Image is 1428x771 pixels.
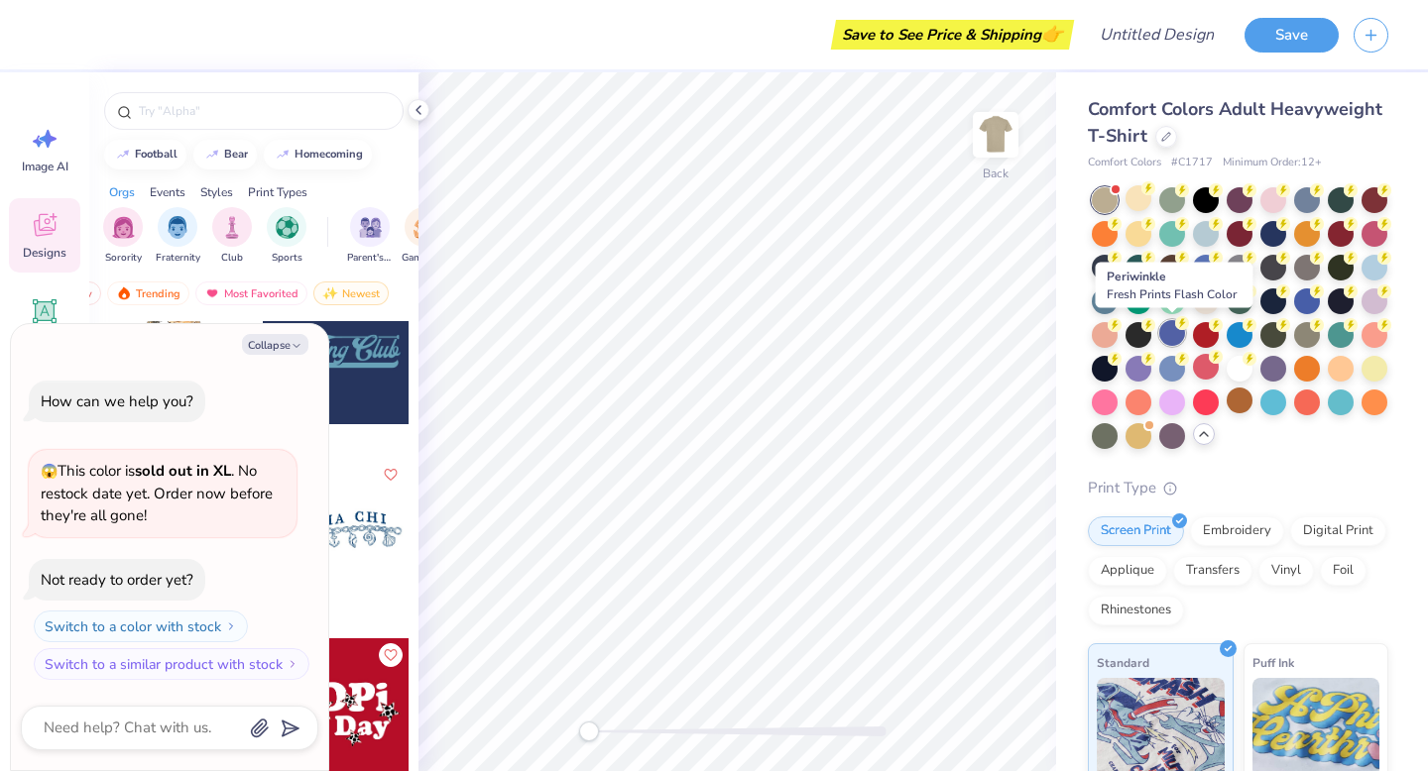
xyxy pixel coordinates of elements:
span: This color is . No restock date yet. Order now before they're all gone! [41,461,273,525]
img: Switch to a color with stock [225,620,237,632]
img: trending.gif [116,286,132,300]
button: filter button [103,207,143,266]
div: Newest [313,281,389,305]
button: filter button [347,207,393,266]
img: trend_line.gif [275,149,291,161]
span: Puff Ink [1252,652,1294,673]
div: How can we help you? [41,391,193,411]
div: Embroidery [1190,516,1284,546]
div: Vinyl [1258,556,1314,586]
span: 😱 [41,462,58,481]
span: Sorority [105,251,142,266]
button: filter button [402,207,447,266]
div: filter for Sorority [103,207,143,266]
div: Events [150,183,185,201]
button: Switch to a similar product with stock [34,648,309,680]
input: Untitled Design [1084,15,1230,55]
img: Sports Image [276,216,298,239]
button: filter button [156,207,200,266]
img: Game Day Image [414,216,436,239]
button: Like [379,643,403,667]
button: bear [193,140,257,169]
span: Sports [272,251,302,266]
button: Collapse [242,334,308,355]
div: Not ready to order yet? [41,570,193,590]
button: filter button [212,207,252,266]
input: Try "Alpha" [137,101,391,121]
button: homecoming [264,140,372,169]
img: most_fav.gif [204,286,220,300]
img: Sorority Image [112,216,135,239]
span: Game Day [402,251,447,266]
div: Back [983,165,1009,182]
button: football [104,140,186,169]
div: Save to See Price & Shipping [836,20,1069,50]
div: filter for Sports [267,207,306,266]
span: Comfort Colors Adult Heavyweight T-Shirt [1088,97,1382,148]
img: Switch to a similar product with stock [287,658,298,670]
button: Switch to a color with stock [34,610,248,642]
div: Print Types [248,183,307,201]
div: homecoming [295,149,363,160]
button: filter button [267,207,306,266]
div: Screen Print [1088,516,1184,546]
div: filter for Game Day [402,207,447,266]
div: filter for Club [212,207,252,266]
img: Back [976,115,1015,155]
div: Foil [1320,556,1367,586]
span: Club [221,251,243,266]
span: # C1717 [1171,155,1213,171]
img: Club Image [221,216,243,239]
img: Fraternity Image [167,216,188,239]
div: Periwinkle [1096,263,1253,308]
span: Fraternity [156,251,200,266]
div: football [135,149,178,160]
span: Comfort Colors [1088,155,1161,171]
span: Designs [23,245,66,261]
div: Rhinestones [1088,596,1184,625]
img: Parent's Weekend Image [359,216,382,239]
div: Accessibility label [579,721,599,741]
button: Save [1245,18,1339,53]
div: Styles [200,183,233,201]
img: trend_line.gif [204,149,220,161]
div: Transfers [1173,556,1252,586]
div: bear [224,149,248,160]
span: Minimum Order: 12 + [1223,155,1322,171]
div: Digital Print [1290,516,1386,546]
span: Parent's Weekend [347,251,393,266]
span: Fresh Prints Flash Color [1107,286,1237,302]
div: Most Favorited [195,281,307,305]
button: Like [379,463,403,487]
strong: sold out in XL [135,461,231,481]
img: newest.gif [322,286,338,300]
div: filter for Fraternity [156,207,200,266]
span: 👉 [1041,22,1063,46]
span: Standard [1097,652,1149,673]
div: Applique [1088,556,1167,586]
div: Print Type [1088,477,1388,499]
div: Trending [107,281,189,305]
div: filter for Parent's Weekend [347,207,393,266]
span: Image AI [22,159,68,174]
img: trend_line.gif [115,149,131,161]
div: Orgs [109,183,135,201]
